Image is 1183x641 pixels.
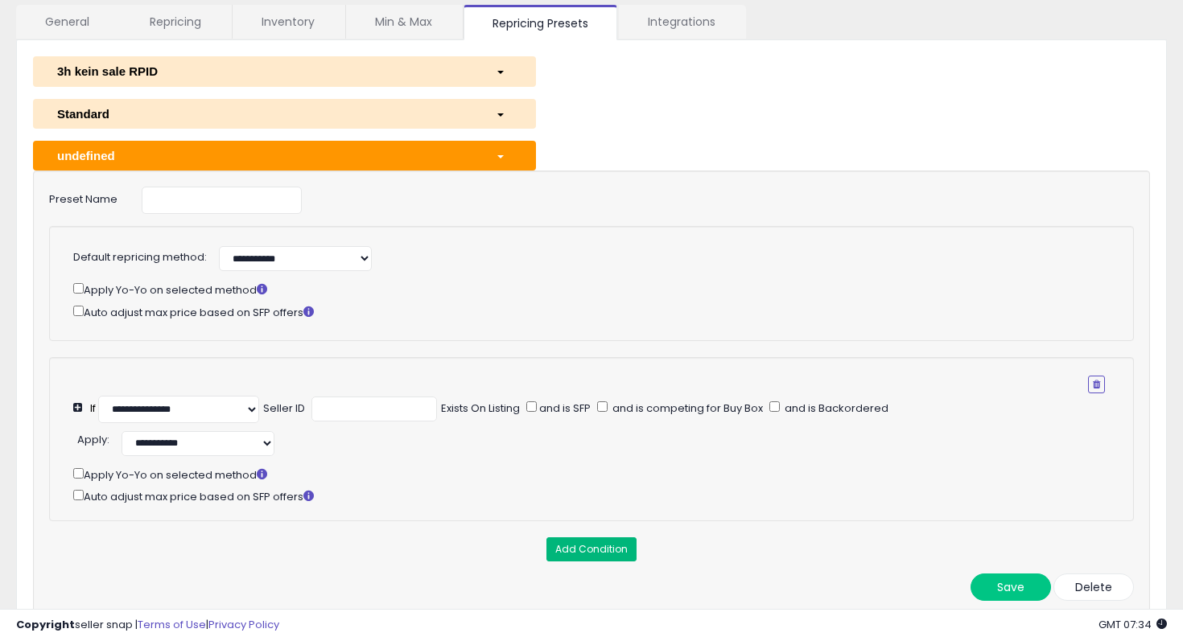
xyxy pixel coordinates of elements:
[138,617,206,632] a: Terms of Use
[464,5,617,40] a: Repricing Presets
[33,56,536,86] button: 3h kein sale RPID
[33,141,536,171] button: undefined
[45,105,484,122] div: Standard
[77,427,109,448] div: :
[537,401,591,416] span: and is SFP
[37,187,130,208] label: Preset Name
[782,401,888,416] span: and is Backordered
[16,617,75,632] strong: Copyright
[263,401,305,417] div: Seller ID
[45,63,484,80] div: 3h kein sale RPID
[1053,573,1134,601] button: Delete
[73,302,1105,321] div: Auto adjust max price based on SFP offers
[1098,617,1167,632] span: 2025-09-17 07:34 GMT
[73,280,1105,298] div: Apply Yo-Yo on selected method
[546,537,637,561] button: Add Condition
[16,618,279,633] div: seller snap | |
[441,401,520,417] div: Exists On Listing
[73,465,1126,483] div: Apply Yo-Yo on selected method
[208,617,279,632] a: Privacy Policy
[33,99,536,129] button: Standard
[45,147,484,164] div: undefined
[1093,380,1100,389] i: Remove Condition
[610,401,763,416] span: and is competing for Buy Box
[121,5,230,39] a: Repricing
[619,5,744,39] a: Integrations
[346,5,461,39] a: Min & Max
[73,487,1126,505] div: Auto adjust max price based on SFP offers
[77,432,107,447] span: Apply
[16,5,119,39] a: General
[971,573,1051,601] button: Save
[233,5,344,39] a: Inventory
[73,250,207,265] label: Default repricing method:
